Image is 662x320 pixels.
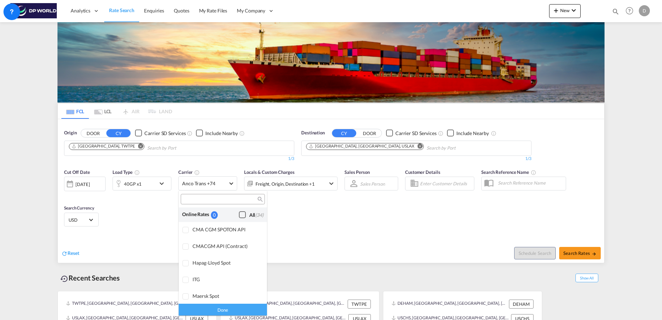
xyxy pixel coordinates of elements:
[257,197,262,202] md-icon: icon-magnify
[193,293,261,299] div: Maersk Spot
[211,211,218,219] div: 0
[249,212,263,219] div: All
[239,211,263,218] md-checkbox: Checkbox No Ink
[193,243,261,249] div: CMACGM API (Contract)
[179,303,267,315] div: Done
[182,211,211,218] div: Online Rates
[193,260,261,266] div: Hapag-Lloyd Spot
[193,276,261,282] div: ITG
[193,226,261,232] div: CMA CGM SPOTON API
[255,212,263,218] span: (34)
